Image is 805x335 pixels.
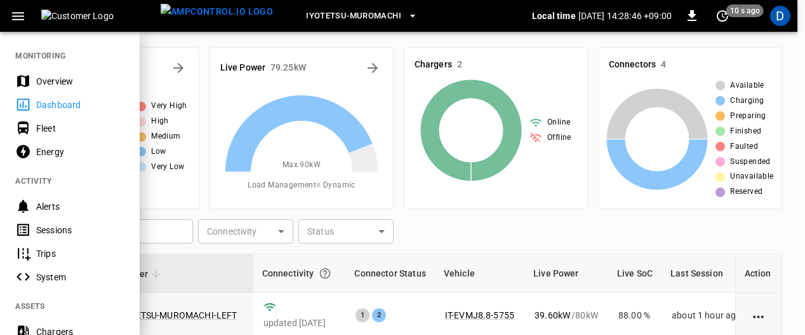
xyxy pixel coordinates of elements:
[36,75,124,88] div: Overview
[36,271,124,284] div: System
[770,6,790,26] div: profile-icon
[306,9,401,24] span: Iyotetsu-Muromachi
[36,247,124,260] div: Trips
[36,224,124,236] div: Sessions
[712,6,733,26] button: set refresh interval
[36,200,124,213] div: Alerts
[161,4,273,20] img: ampcontrol.io logo
[532,10,576,22] p: Local time
[36,146,124,158] div: Energy
[726,4,764,17] span: 10 s ago
[36,99,124,111] div: Dashboard
[578,10,672,22] p: [DATE] 14:28:46 +09:00
[41,10,156,22] img: Customer Logo
[36,122,124,135] div: Fleet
